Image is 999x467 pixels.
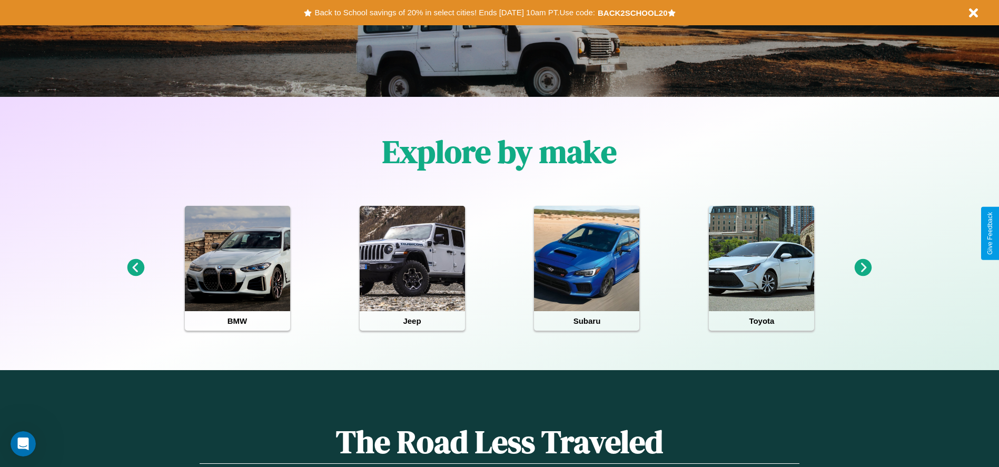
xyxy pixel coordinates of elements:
[709,311,814,331] h4: Toyota
[534,311,639,331] h4: Subaru
[360,311,465,331] h4: Jeep
[382,130,617,173] h1: Explore by make
[598,8,668,17] b: BACK2SCHOOL20
[200,420,799,464] h1: The Road Less Traveled
[312,5,597,20] button: Back to School savings of 20% in select cities! Ends [DATE] 10am PT.Use code:
[11,431,36,456] iframe: Intercom live chat
[986,212,994,255] div: Give Feedback
[185,311,290,331] h4: BMW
